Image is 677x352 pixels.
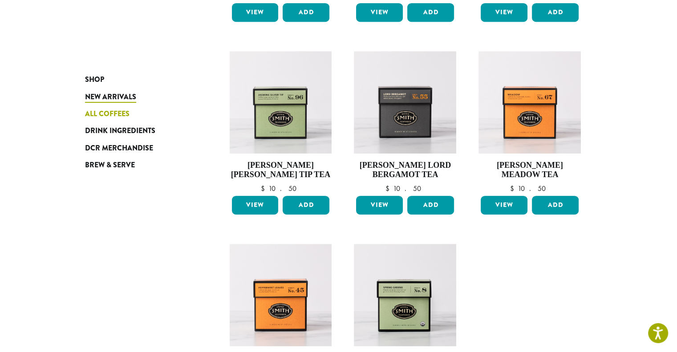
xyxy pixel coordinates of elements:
bdi: 10.50 [260,184,300,193]
img: Jasmine-Silver-Tip-Signature-Green-Carton-2023.jpg [229,51,332,154]
a: View [481,196,527,214]
bdi: 10.50 [510,184,550,193]
span: Shop [85,74,104,85]
span: $ [260,184,268,193]
span: $ [510,184,517,193]
span: All Coffees [85,109,130,120]
span: Drink Ingredients [85,125,155,137]
button: Add [283,3,329,22]
a: [PERSON_NAME] Lord Bergamot Tea $10.50 [354,51,456,192]
a: New Arrivals [85,88,192,105]
h4: [PERSON_NAME] [PERSON_NAME] Tip Tea [230,161,332,180]
a: Drink Ingredients [85,122,192,139]
button: Add [407,196,454,214]
span: New Arrivals [85,92,136,103]
span: Brew & Serve [85,160,135,171]
bdi: 10.50 [385,184,425,193]
span: DCR Merchandise [85,143,153,154]
a: View [356,196,403,214]
a: [PERSON_NAME] [PERSON_NAME] Tip Tea $10.50 [230,51,332,192]
button: Add [407,3,454,22]
a: DCR Merchandise [85,140,192,157]
a: Brew & Serve [85,157,192,174]
a: Shop [85,71,192,88]
img: Spring-Greens-Signature-Green-Carton-2023.jpg [354,244,456,346]
a: View [232,196,279,214]
a: View [481,3,527,22]
img: Meadow-Signature-Herbal-Carton-2023.jpg [478,51,581,154]
a: [PERSON_NAME] Meadow Tea $10.50 [478,51,581,192]
h4: [PERSON_NAME] Lord Bergamot Tea [354,161,456,180]
img: Lord-Bergamot-Signature-Black-Carton-2023-1.jpg [354,51,456,154]
a: All Coffees [85,105,192,122]
a: View [356,3,403,22]
span: $ [385,184,393,193]
a: View [232,3,279,22]
button: Add [532,196,579,214]
button: Add [283,196,329,214]
img: Peppermint-Signature-Herbal-Carton-2023.jpg [229,244,332,346]
button: Add [532,3,579,22]
h4: [PERSON_NAME] Meadow Tea [478,161,581,180]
